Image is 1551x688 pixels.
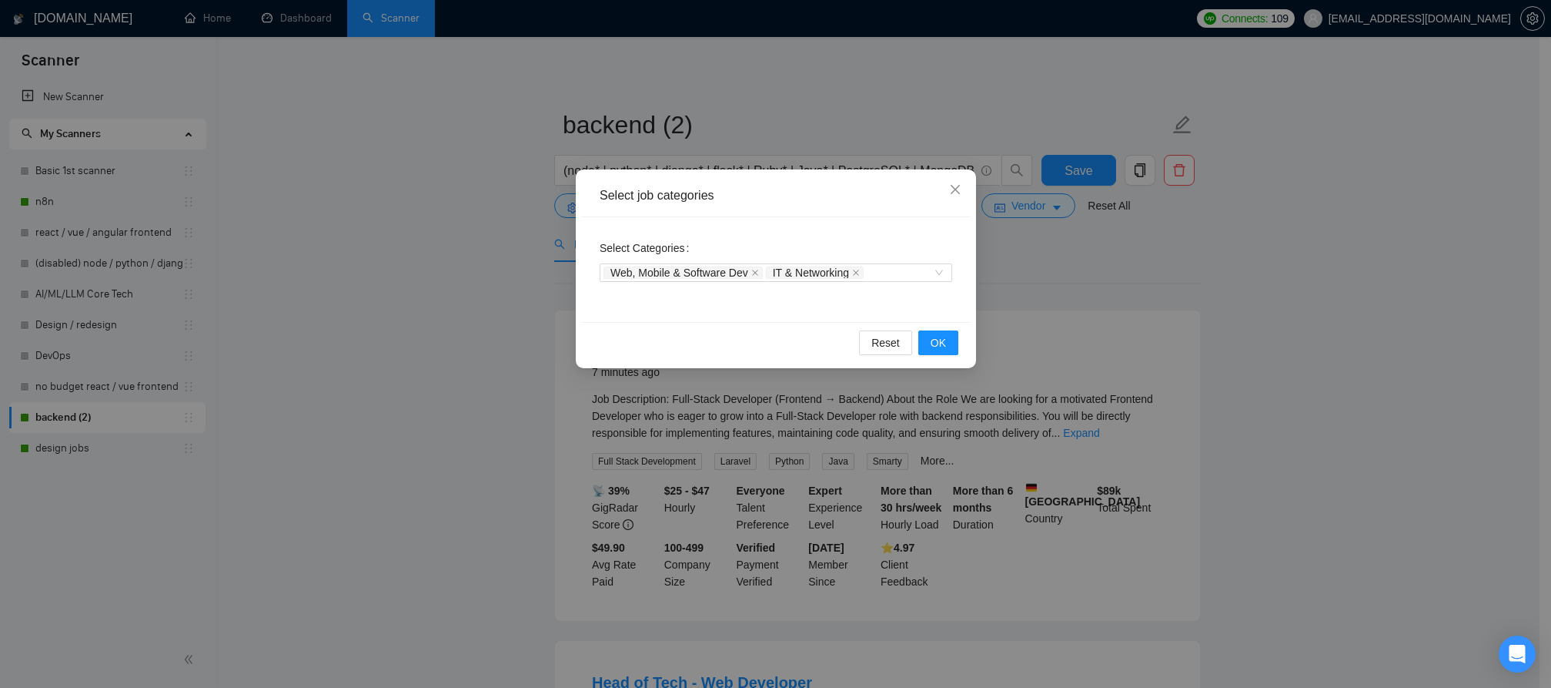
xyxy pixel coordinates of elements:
button: OK [918,331,958,355]
span: IT & Networking [772,267,848,278]
span: IT & Networking [765,267,863,279]
span: Web, Mobile & Software Dev [610,267,748,278]
div: Open Intercom Messenger [1499,636,1536,673]
button: Close [934,169,976,211]
span: Web, Mobile & Software Dev [603,267,763,279]
span: close [949,183,961,196]
button: Reset [859,331,912,355]
span: close [852,269,860,277]
span: close [750,269,758,277]
span: OK [930,334,945,351]
span: Reset [871,334,900,351]
label: Select Categories [600,236,695,260]
div: Select job categories [600,187,952,204]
